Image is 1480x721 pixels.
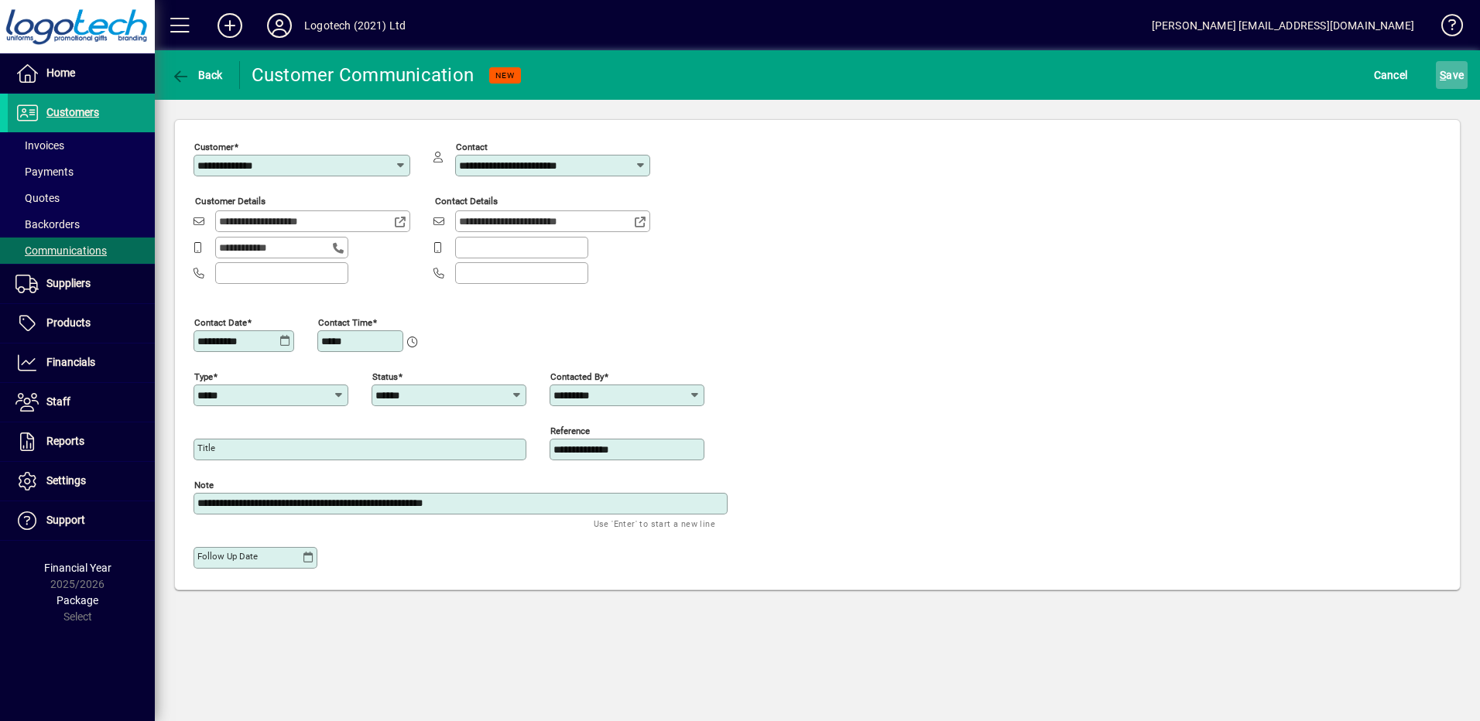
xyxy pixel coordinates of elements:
[46,106,99,118] span: Customers
[1152,13,1414,38] div: [PERSON_NAME] [EMAIL_ADDRESS][DOMAIN_NAME]
[8,211,155,237] a: Backorders
[8,185,155,211] a: Quotes
[46,435,84,447] span: Reports
[1374,63,1408,87] span: Cancel
[8,422,155,461] a: Reports
[1430,3,1461,53] a: Knowledge Base
[8,383,155,422] a: Staff
[57,594,98,607] span: Package
[8,237,155,264] a: Communications
[1440,63,1464,87] span: ave
[550,425,590,436] mat-label: Reference
[194,371,213,381] mat-label: Type
[46,277,91,289] span: Suppliers
[255,12,304,39] button: Profile
[594,514,715,532] mat-hint: Use 'Enter' to start a new line
[155,61,240,89] app-page-header-button: Back
[8,462,155,501] a: Settings
[15,139,64,152] span: Invoices
[15,192,60,204] span: Quotes
[46,316,91,329] span: Products
[197,551,258,562] mat-label: Follow up date
[15,166,74,178] span: Payments
[15,244,107,257] span: Communications
[1370,61,1412,89] button: Cancel
[304,13,406,38] div: Logotech (2021) Ltd
[8,343,155,382] a: Financials
[194,142,234,152] mat-label: Customer
[8,54,155,93] a: Home
[46,474,86,487] span: Settings
[495,70,515,80] span: NEW
[318,316,372,327] mat-label: Contact time
[171,69,223,81] span: Back
[46,67,75,79] span: Home
[44,562,111,574] span: Financial Year
[8,501,155,540] a: Support
[46,514,85,526] span: Support
[8,132,155,159] a: Invoices
[194,479,214,490] mat-label: Note
[46,356,95,368] span: Financials
[372,371,398,381] mat-label: Status
[205,12,255,39] button: Add
[456,142,488,152] mat-label: Contact
[194,316,247,327] mat-label: Contact date
[1436,61,1468,89] button: Save
[15,218,80,231] span: Backorders
[8,159,155,185] a: Payments
[252,63,474,87] div: Customer Communication
[8,265,155,303] a: Suppliers
[197,443,215,453] mat-label: Title
[550,371,604,381] mat-label: Contacted by
[8,304,155,343] a: Products
[167,61,227,89] button: Back
[46,395,70,408] span: Staff
[1440,69,1446,81] span: S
